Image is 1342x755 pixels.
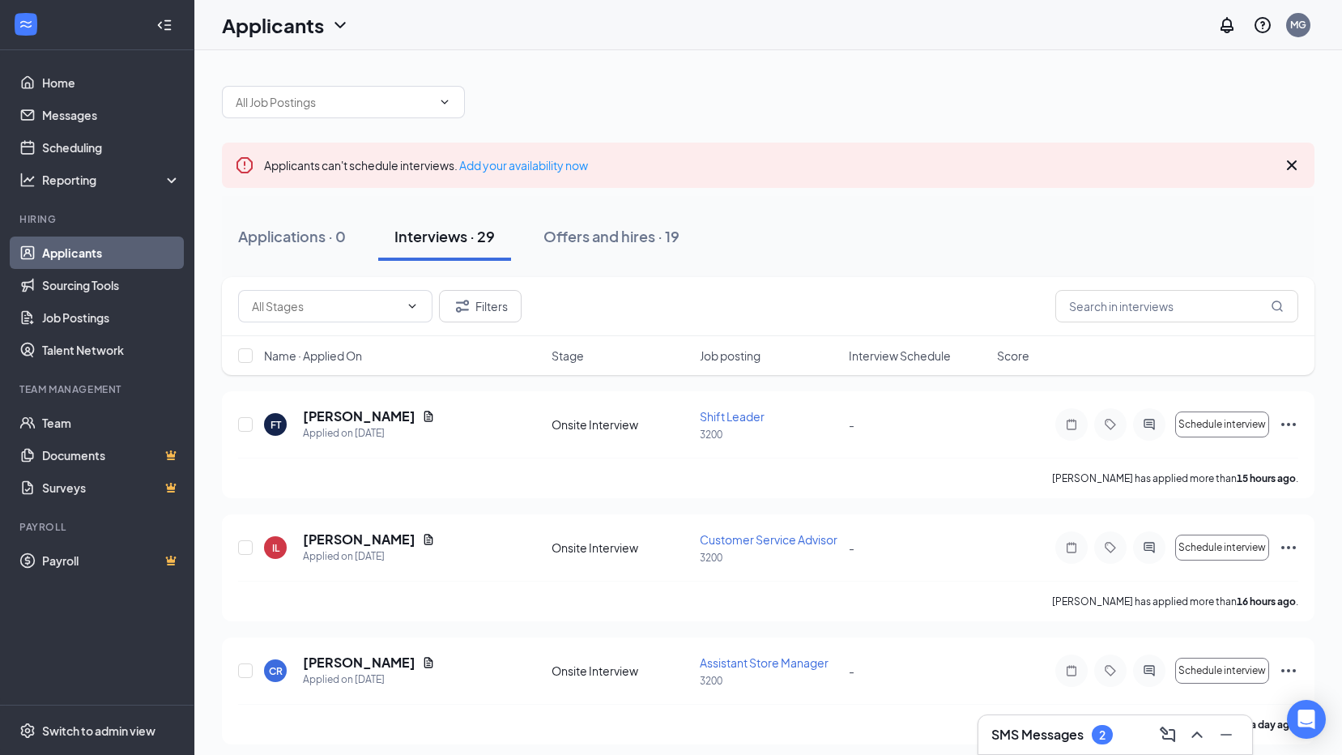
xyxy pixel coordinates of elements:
svg: Minimize [1216,725,1236,744]
svg: QuestionInfo [1253,15,1272,35]
svg: Note [1062,418,1081,431]
span: Schedule interview [1178,665,1266,676]
h1: Applicants [222,11,324,39]
span: - [849,663,854,678]
a: Add your availability now [459,158,588,173]
span: Score [997,348,1029,364]
b: 15 hours ago [1237,472,1296,484]
svg: Ellipses [1279,661,1298,680]
div: Switch to admin view [42,723,156,739]
div: Hiring [19,212,177,226]
button: ChevronUp [1184,722,1210,748]
svg: Note [1062,541,1081,554]
svg: ChevronDown [330,15,350,35]
span: Assistant Store Manager [700,655,829,670]
a: SurveysCrown [42,471,181,504]
span: Customer Service Advisor [700,532,837,547]
p: 3200 [700,428,838,441]
svg: ComposeMessage [1158,725,1178,744]
span: Stage [552,348,584,364]
svg: Ellipses [1279,415,1298,434]
input: All Stages [252,297,399,315]
div: Team Management [19,382,177,396]
h5: [PERSON_NAME] [303,407,415,425]
svg: Collapse [156,17,173,33]
span: Applicants can't schedule interviews. [264,158,588,173]
div: CR [269,664,283,678]
svg: Document [422,656,435,669]
div: FT [271,418,281,432]
span: Schedule interview [1178,542,1266,553]
a: PayrollCrown [42,544,181,577]
span: Interview Schedule [849,348,951,364]
a: Home [42,66,181,99]
div: Onsite Interview [552,540,690,556]
h3: SMS Messages [991,726,1084,744]
div: Payroll [19,520,177,534]
svg: Document [422,410,435,423]
button: ComposeMessage [1155,722,1181,748]
svg: Settings [19,723,36,739]
button: Schedule interview [1175,535,1269,561]
a: Talent Network [42,334,181,366]
p: 3200 [700,551,838,565]
svg: ChevronDown [406,300,419,313]
svg: ChevronDown [438,96,451,109]
svg: ActiveChat [1140,418,1159,431]
svg: Document [422,533,435,546]
div: Offers and hires · 19 [543,226,680,246]
div: Applications · 0 [238,226,346,246]
svg: Analysis [19,172,36,188]
a: Team [42,407,181,439]
span: - [849,417,854,432]
svg: ChevronUp [1187,725,1207,744]
svg: Error [235,156,254,175]
div: Onsite Interview [552,663,690,679]
p: [PERSON_NAME] has applied more than . [1052,595,1298,608]
svg: WorkstreamLogo [18,16,34,32]
button: Schedule interview [1175,412,1269,437]
div: Onsite Interview [552,416,690,433]
svg: Ellipses [1279,538,1298,557]
span: - [849,540,854,555]
svg: Notifications [1217,15,1237,35]
svg: Tag [1101,664,1120,677]
svg: Note [1062,664,1081,677]
input: Search in interviews [1055,290,1298,322]
input: All Job Postings [236,93,432,111]
a: Sourcing Tools [42,269,181,301]
button: Minimize [1213,722,1239,748]
svg: Tag [1101,418,1120,431]
a: Messages [42,99,181,131]
svg: ActiveChat [1140,541,1159,554]
div: Applied on [DATE] [303,425,435,441]
b: a day ago [1250,719,1296,731]
div: MG [1290,18,1306,32]
span: Schedule interview [1178,419,1266,430]
div: Applied on [DATE] [303,548,435,565]
h5: [PERSON_NAME] [303,531,415,548]
b: 16 hours ago [1237,595,1296,608]
span: Job posting [700,348,760,364]
svg: ActiveChat [1140,664,1159,677]
svg: Filter [453,296,472,316]
h5: [PERSON_NAME] [303,654,415,672]
button: Schedule interview [1175,658,1269,684]
svg: Cross [1282,156,1302,175]
div: Applied on [DATE] [303,672,435,688]
svg: Tag [1101,541,1120,554]
span: Shift Leader [700,409,765,424]
div: IL [272,541,279,555]
a: Applicants [42,237,181,269]
svg: MagnifyingGlass [1271,300,1284,313]
div: Open Intercom Messenger [1287,700,1326,739]
p: 3200 [700,674,838,688]
div: Reporting [42,172,181,188]
div: Interviews · 29 [394,226,495,246]
a: Scheduling [42,131,181,164]
span: Name · Applied On [264,348,362,364]
button: Filter Filters [439,290,522,322]
p: [PERSON_NAME] has applied more than . [1052,471,1298,485]
div: 2 [1099,728,1106,742]
a: DocumentsCrown [42,439,181,471]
